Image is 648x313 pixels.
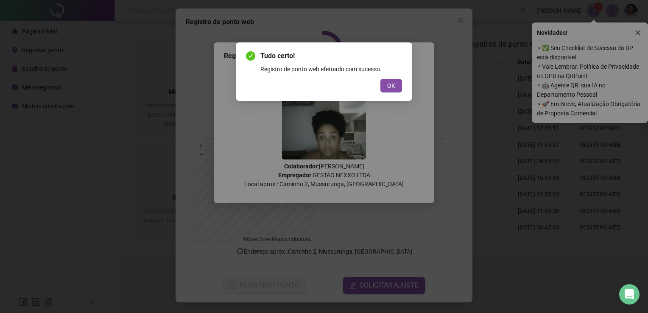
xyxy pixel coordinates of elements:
[380,79,402,92] button: OK
[246,51,255,61] span: check-circle
[260,51,402,61] span: Tudo certo!
[387,81,395,90] span: OK
[619,284,640,305] div: Open Intercom Messenger
[260,64,402,74] div: Registro de ponto web efetuado com sucesso.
